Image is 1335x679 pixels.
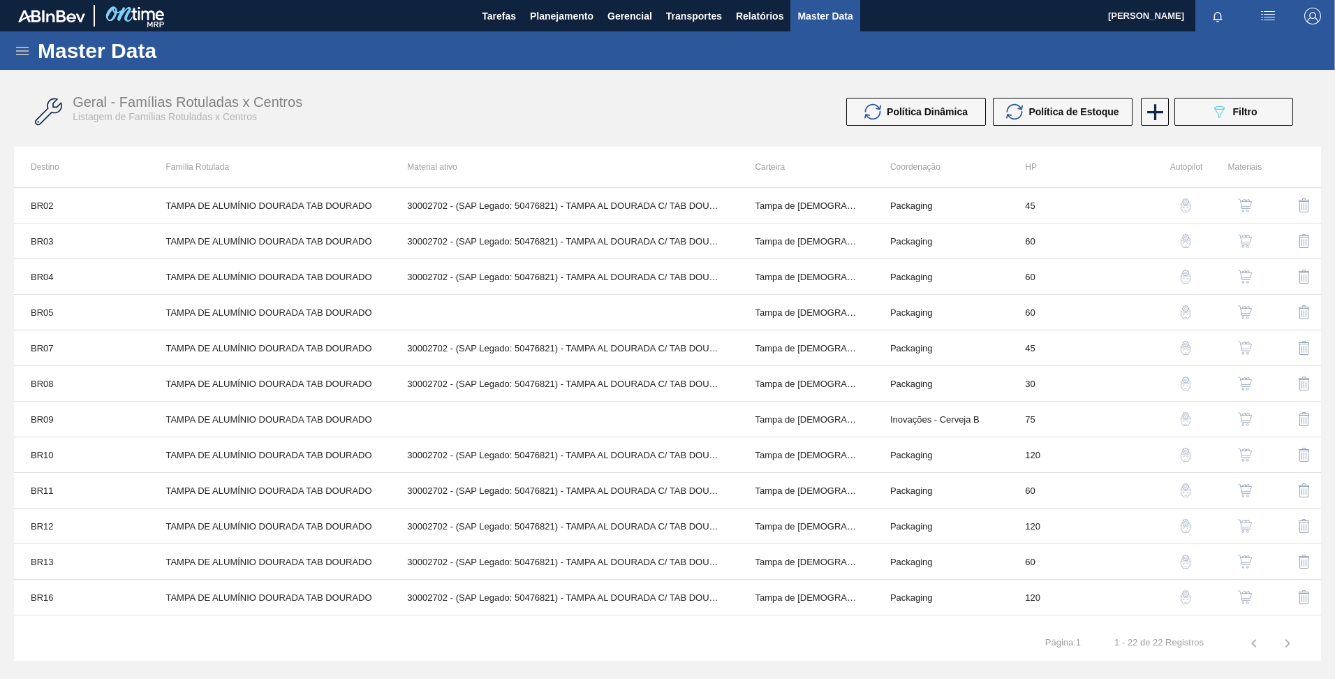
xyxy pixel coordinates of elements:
[1151,224,1203,258] div: Configuração Auto Pilot
[1269,581,1321,614] div: Excluir Família Rotulada X Centro
[1209,260,1262,293] div: Ver Materiais
[1209,295,1262,329] div: Ver Materiais
[1169,295,1202,329] button: auto-pilot-icon
[873,330,1008,366] td: Packaging
[1269,616,1321,650] div: Excluir Família Rotulada X Centro
[149,259,390,295] td: TAMPA DE ALUMÍNIO DOURADA TAB DOURADO
[390,544,738,580] td: 30002702 - (SAP Legado: 50476821) - TAMPA AL DOURADA C/ TAB DOURADO
[390,330,738,366] td: 30002702 - (SAP Legado: 50476821) - TAMPA AL DOURADA C/ TAB DOURADO
[1151,616,1203,650] div: Configuração Auto Pilot
[149,437,390,473] td: TAMPA DE ALUMÍNIO DOURADA TAB DOURADO
[1228,438,1262,472] button: shopping-cart-icon
[993,98,1139,126] div: Atualizar Política de Estoque em Massa
[1008,544,1143,580] td: 60
[1167,98,1300,126] div: Filtrar Família Rotulada x Centro
[1269,331,1321,365] div: Excluir Família Rotulada X Centro
[1296,625,1313,641] img: delete-icon
[1179,305,1193,319] img: auto-pilot-icon
[1288,616,1321,650] button: delete-icon
[873,544,1008,580] td: Packaging
[736,8,783,24] span: Relatórios
[1296,339,1313,356] img: delete-icon
[1169,474,1202,507] button: auto-pilot-icon
[1169,189,1202,222] button: auto-pilot-icon
[1195,6,1240,26] button: Notificações
[873,580,1008,615] td: Packaging
[1238,305,1252,319] img: shopping-cart-icon
[1209,545,1262,578] div: Ver Materiais
[993,98,1133,126] button: Política de Estoque
[1269,367,1321,400] div: Excluir Família Rotulada X Centro
[1151,189,1203,222] div: Configuração Auto Pilot
[14,402,149,437] td: BR09
[1169,581,1202,614] button: auto-pilot-icon
[1008,147,1143,187] th: HP
[1209,616,1262,650] div: Ver Materiais
[1233,106,1257,117] span: Filtro
[1179,519,1193,533] img: auto-pilot-icon
[390,509,738,544] td: 30002702 - (SAP Legado: 50476821) - TAMPA AL DOURADA C/ TAB DOURADO
[1238,377,1252,390] img: shopping-cart-icon
[1008,295,1143,330] td: 60
[1151,545,1203,578] div: Configuração Auto Pilot
[1179,448,1193,462] img: auto-pilot-icon
[1269,438,1321,472] div: Excluir Família Rotulada X Centro
[1209,509,1262,543] div: Ver Materiais
[1209,189,1262,222] div: Ver Materiais
[873,402,1008,437] td: Inovações - Cerveja B
[1269,402,1321,436] div: Excluir Família Rotulada X Centro
[1228,474,1262,507] button: shopping-cart-icon
[607,8,652,24] span: Gerencial
[149,580,390,615] td: TAMPA DE ALUMÍNIO DOURADA TAB DOURADO
[1169,402,1202,436] button: auto-pilot-icon
[1288,331,1321,365] button: delete-icon
[14,147,149,187] th: Destino
[738,366,873,402] td: Tampa de [DEMOGRAPHIC_DATA]
[149,330,390,366] td: TAMPA DE ALUMÍNIO DOURADA TAB DOURADO
[1139,98,1167,126] div: Nova Família Rotulada x Centro
[738,402,873,437] td: Tampa de [DEMOGRAPHIC_DATA]
[1098,626,1220,648] td: 1 - 22 de 22 Registros
[149,615,390,651] td: TAMPA DE ALUMÍNIO DOURADA TAB DOURADO
[1288,581,1321,614] button: delete-icon
[1228,260,1262,293] button: shopping-cart-icon
[1296,197,1313,214] img: delete-icon
[1209,367,1262,400] div: Ver Materiais
[390,259,738,295] td: 30002702 - (SAP Legado: 50476821) - TAMPA AL DOURADA C/ TAB DOURADO
[1304,8,1321,24] img: Logout
[482,8,516,24] span: Tarefas
[1296,268,1313,285] img: delete-icon
[14,366,149,402] td: BR08
[1008,473,1143,509] td: 60
[1296,589,1313,606] img: delete-icon
[1179,412,1193,426] img: auto-pilot-icon
[873,437,1008,473] td: Packaging
[1169,438,1202,472] button: auto-pilot-icon
[390,188,738,224] td: 30002702 - (SAP Legado: 50476821) - TAMPA AL DOURADA C/ TAB DOURADO
[1296,518,1313,534] img: delete-icon
[1169,509,1202,543] button: auto-pilot-icon
[1179,590,1193,604] img: auto-pilot-icon
[1228,189,1262,222] button: shopping-cart-icon
[1008,188,1143,224] td: 45
[738,188,873,224] td: Tampa de [DEMOGRAPHIC_DATA]
[1008,366,1143,402] td: 30
[1238,341,1252,355] img: shopping-cart-icon
[1008,615,1143,651] td: 60
[390,366,738,402] td: 30002702 - (SAP Legado: 50476821) - TAMPA AL DOURADA C/ TAB DOURADO
[38,43,286,59] h1: Master Data
[1269,295,1321,329] div: Excluir Família Rotulada X Centro
[1008,402,1143,437] td: 75
[73,94,302,110] span: Geral - Famílias Rotuladas x Centros
[1209,581,1262,614] div: Ver Materiais
[1288,509,1321,543] button: delete-icon
[873,615,1008,651] td: Packaging
[1169,367,1202,400] button: auto-pilot-icon
[1238,483,1252,497] img: shopping-cart-icon
[14,437,149,473] td: BR10
[1228,224,1262,258] button: shopping-cart-icon
[149,473,390,509] td: TAMPA DE ALUMÍNIO DOURADA TAB DOURADO
[390,224,738,259] td: 30002702 - (SAP Legado: 50476821) - TAMPA AL DOURADA C/ TAB DOURADO
[1296,304,1313,321] img: delete-icon
[14,330,149,366] td: BR07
